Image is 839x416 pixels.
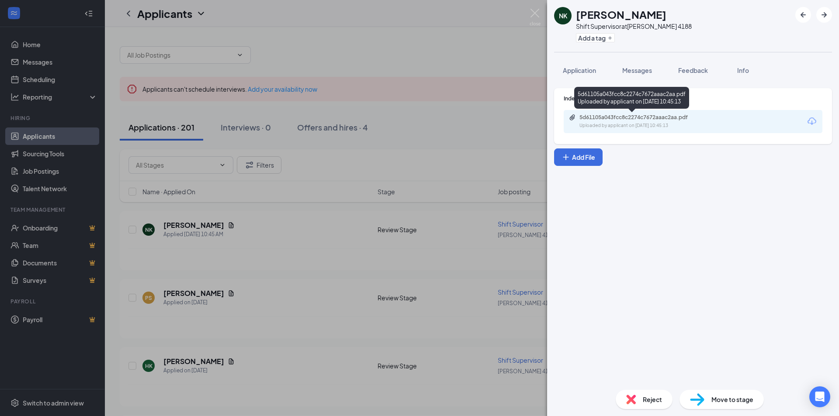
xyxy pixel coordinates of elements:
span: Info [737,66,749,74]
span: Application [563,66,596,74]
svg: Plus [562,153,570,162]
button: Add FilePlus [554,148,603,166]
h1: [PERSON_NAME] [576,7,666,22]
span: Reject [643,395,662,404]
svg: Plus [607,35,613,41]
a: Paperclip5d61105a043fcc8c2274c7672aaac2aa.pdfUploaded by applicant on [DATE] 10:45:13 [569,114,711,129]
div: 5d61105a043fcc8c2274c7672aaac2aa.pdf Uploaded by applicant on [DATE] 10:45:13 [574,87,689,109]
div: 5d61105a043fcc8c2274c7672aaac2aa.pdf [579,114,702,121]
div: Open Intercom Messenger [809,386,830,407]
div: NK [559,11,567,20]
div: Indeed Resume [564,95,822,102]
svg: Download [807,116,817,127]
div: Shift Supervisor at [PERSON_NAME] 4188 [576,22,692,31]
span: Move to stage [711,395,753,404]
svg: Paperclip [569,114,576,121]
span: Messages [622,66,652,74]
svg: ArrowRight [819,10,829,20]
button: ArrowLeftNew [795,7,811,23]
svg: ArrowLeftNew [798,10,808,20]
button: ArrowRight [816,7,832,23]
button: PlusAdd a tag [576,33,615,42]
span: Feedback [678,66,708,74]
div: Uploaded by applicant on [DATE] 10:45:13 [579,122,711,129]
